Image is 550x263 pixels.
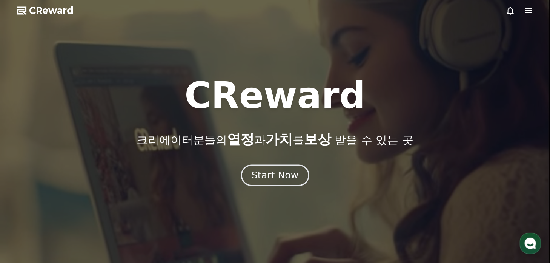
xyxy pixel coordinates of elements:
a: 설정 [97,200,145,219]
span: 보상 [304,131,331,147]
div: Start Now [252,169,298,182]
span: CReward [29,5,74,17]
a: 홈 [2,200,50,219]
span: 홈 [24,212,28,218]
span: 대화 [69,212,78,218]
a: CReward [17,5,74,17]
span: 열정 [227,131,254,147]
span: 설정 [117,212,126,218]
a: Start Now [243,173,308,180]
a: 대화 [50,200,97,219]
button: Start Now [241,165,309,186]
h1: CReward [184,77,365,114]
span: 가치 [266,131,293,147]
p: 크리에이터분들의 과 를 받을 수 있는 곳 [137,132,413,147]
